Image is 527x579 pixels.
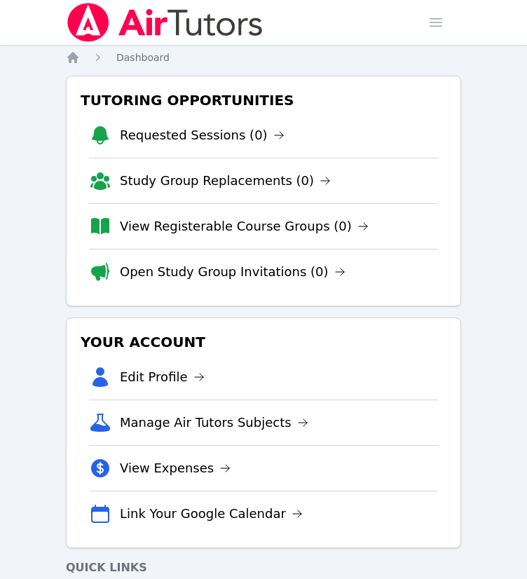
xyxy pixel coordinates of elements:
a: View Expenses [120,458,231,478]
a: Study Group Replacements (0) [120,171,331,191]
a: Open Study Group Invitations (0) [120,262,345,282]
span: Dashboard [116,52,170,63]
a: Manage Air Tutors Subjects [120,413,308,432]
img: Air Tutors [66,3,264,42]
a: Dashboard [116,50,170,64]
nav: Breadcrumb [66,50,461,64]
h3: Tutoring Opportunities [78,88,449,113]
h4: Quick Links [66,559,461,576]
a: Link Your Google Calendar [120,504,303,524]
a: Requested Sessions (0) [120,125,285,145]
a: Edit Profile [120,367,205,387]
h3: Your Account [78,329,449,355]
a: View Registerable Course Groups (0) [120,217,369,236]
